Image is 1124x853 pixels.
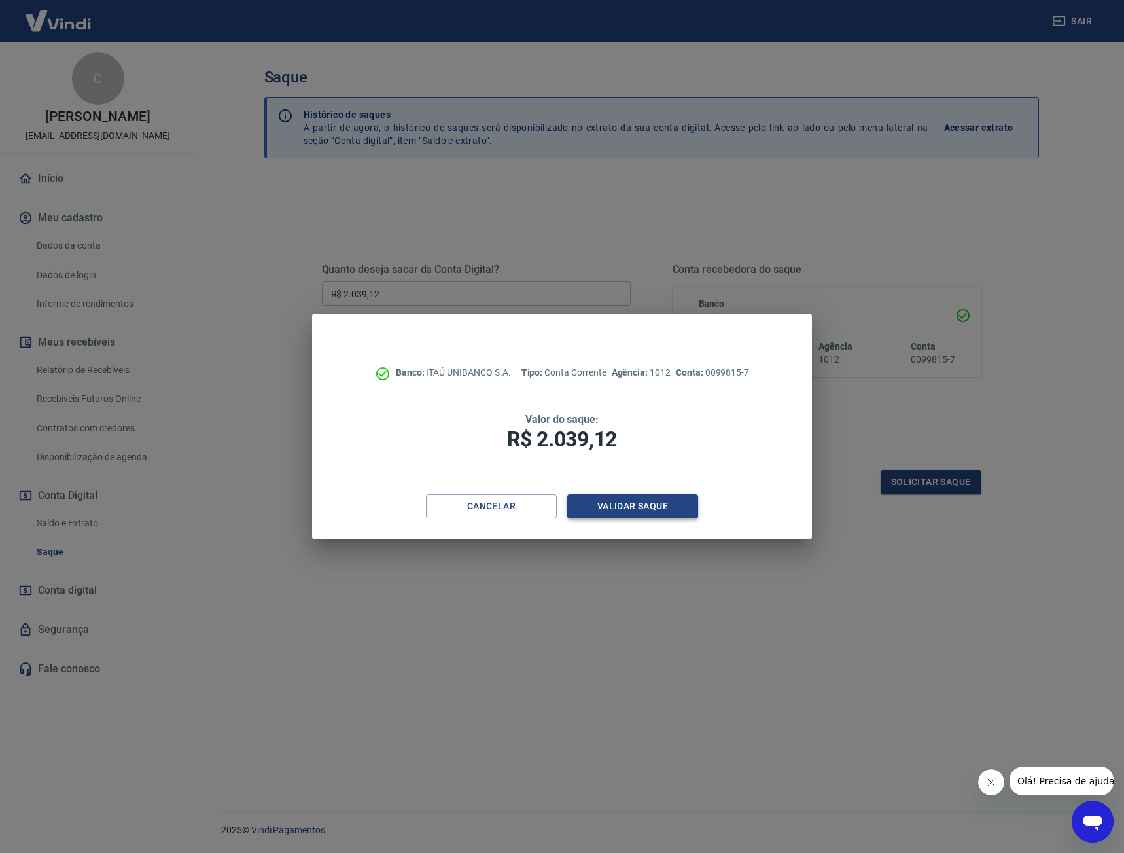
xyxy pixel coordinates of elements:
span: Agência: [612,367,650,378]
span: Valor do saque: [525,413,599,426]
p: 1012 [612,366,671,380]
span: Olá! Precisa de ajuda? [8,9,110,20]
iframe: Mensagem da empresa [1010,767,1114,795]
iframe: Botão para abrir a janela de mensagens [1072,801,1114,843]
p: ITAÚ UNIBANCO S.A. [396,366,511,380]
iframe: Fechar mensagem [978,769,1004,795]
button: Cancelar [426,494,557,518]
p: 0099815-7 [676,366,749,380]
span: Conta: [676,367,705,378]
button: Validar saque [567,494,698,518]
span: Banco: [396,367,427,378]
span: Tipo: [521,367,545,378]
span: R$ 2.039,12 [507,427,617,452]
p: Conta Corrente [521,366,606,380]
